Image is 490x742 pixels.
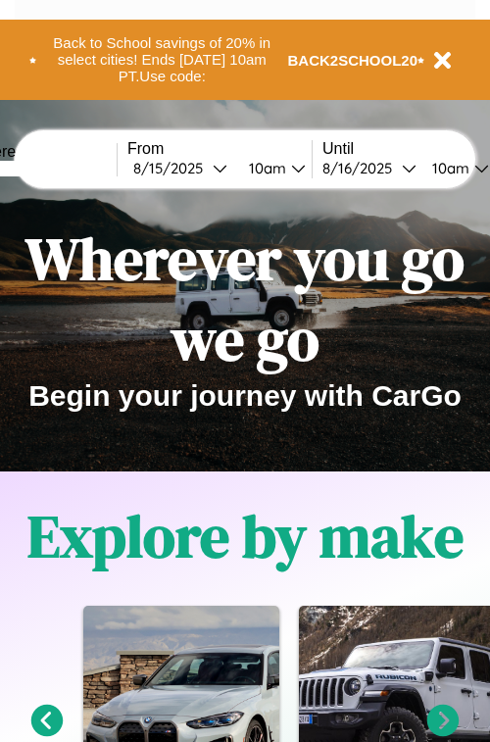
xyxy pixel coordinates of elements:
button: Back to School savings of 20% in select cities! Ends [DATE] 10am PT.Use code: [36,29,288,90]
b: BACK2SCHOOL20 [288,52,418,69]
label: From [127,140,312,158]
div: 10am [422,159,474,177]
div: 8 / 15 / 2025 [133,159,213,177]
button: 10am [233,158,312,178]
h1: Explore by make [27,496,464,576]
div: 10am [239,159,291,177]
button: 8/15/2025 [127,158,233,178]
div: 8 / 16 / 2025 [322,159,402,177]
